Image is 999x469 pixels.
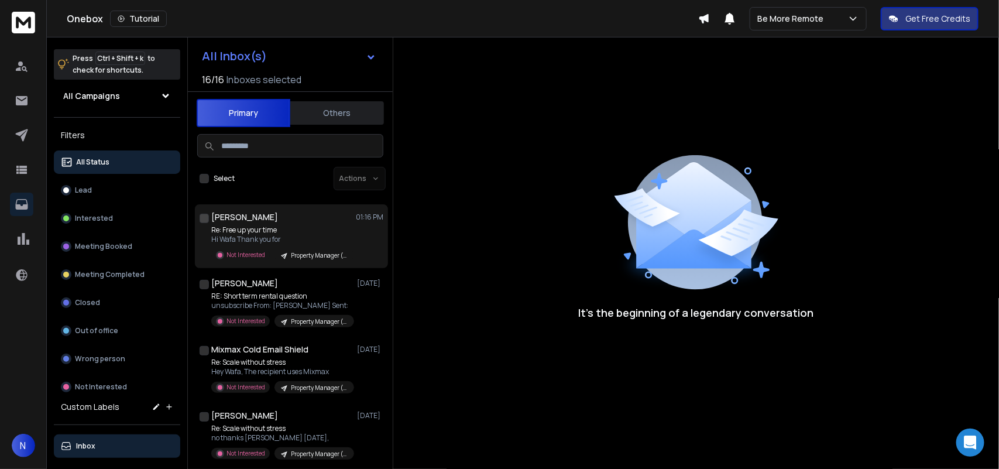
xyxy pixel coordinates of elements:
[291,384,347,392] p: Property Manager ([GEOGRAPHIC_DATA])
[75,298,100,307] p: Closed
[54,347,180,371] button: Wrong person
[54,127,180,143] h3: Filters
[291,317,347,326] p: Property Manager ([GEOGRAPHIC_DATA])
[211,358,352,367] p: Re: Scale without stress
[202,50,267,62] h1: All Inbox(s)
[211,292,352,301] p: RE: Short term rental question
[211,367,352,376] p: Hey Wafa, The recipient uses Mixmax
[357,411,383,420] p: [DATE]
[54,291,180,314] button: Closed
[110,11,167,27] button: Tutorial
[956,429,984,457] div: Open Intercom Messenger
[291,251,347,260] p: Property Manager ([GEOGRAPHIC_DATA])
[211,410,278,422] h1: [PERSON_NAME]
[211,211,278,223] h1: [PERSON_NAME]
[54,434,180,458] button: Inbox
[75,354,125,364] p: Wrong person
[211,344,308,355] h1: Mixmax Cold Email Shield
[291,450,347,458] p: Property Manager ([GEOGRAPHIC_DATA])
[54,319,180,343] button: Out of office
[76,441,95,451] p: Inbox
[211,424,352,433] p: Re: Scale without stress
[290,100,384,126] button: Others
[905,13,970,25] p: Get Free Credits
[67,11,698,27] div: Onebox
[54,235,180,258] button: Meeting Booked
[197,99,290,127] button: Primary
[193,44,386,68] button: All Inbox(s)
[75,186,92,195] p: Lead
[579,304,814,321] p: It’s the beginning of a legendary conversation
[54,84,180,108] button: All Campaigns
[76,158,109,167] p: All Status
[214,174,235,183] label: Select
[211,278,278,289] h1: [PERSON_NAME]
[226,317,265,326] p: Not Interested
[75,214,113,223] p: Interested
[63,90,120,102] h1: All Campaigns
[54,375,180,399] button: Not Interested
[54,263,180,286] button: Meeting Completed
[211,225,352,235] p: Re: Free up your time
[357,279,383,288] p: [DATE]
[61,401,119,413] h3: Custom Labels
[211,235,352,244] p: Hi Wafa Thank you for
[211,433,352,443] p: no thanks [PERSON_NAME] [DATE],
[75,382,127,392] p: Not Interested
[12,434,35,457] button: N
[757,13,828,25] p: Be More Remote
[75,326,118,336] p: Out of office
[54,207,180,230] button: Interested
[226,449,265,458] p: Not Interested
[75,270,145,279] p: Meeting Completed
[211,301,352,310] p: unsubscribe From: [PERSON_NAME] Sent:
[54,150,180,174] button: All Status
[357,345,383,354] p: [DATE]
[202,73,224,87] span: 16 / 16
[54,179,180,202] button: Lead
[226,251,265,259] p: Not Interested
[95,52,145,65] span: Ctrl + Shift + k
[881,7,979,30] button: Get Free Credits
[356,213,383,222] p: 01:16 PM
[73,53,155,76] p: Press to check for shortcuts.
[226,383,265,392] p: Not Interested
[226,73,301,87] h3: Inboxes selected
[75,242,132,251] p: Meeting Booked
